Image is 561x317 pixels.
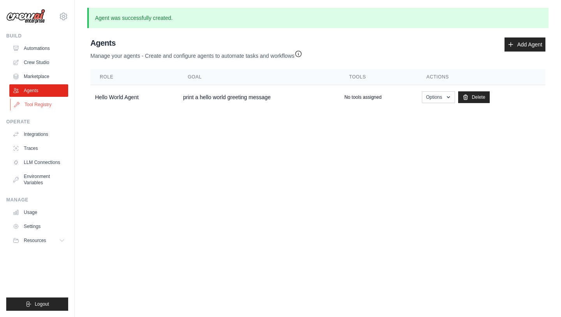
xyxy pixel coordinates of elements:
[344,94,381,100] p: No tools assigned
[35,301,49,307] span: Logout
[9,56,68,69] a: Crew Studio
[505,37,545,52] a: Add Agent
[90,69,178,85] th: Role
[9,170,68,189] a: Environment Variables
[9,84,68,97] a: Agents
[9,142,68,155] a: Traces
[90,85,178,110] td: Hello World Agent
[6,9,45,24] img: Logo
[6,33,68,39] div: Build
[87,8,549,28] p: Agent was successfully created.
[6,197,68,203] div: Manage
[9,234,68,247] button: Resources
[90,37,302,48] h2: Agents
[24,237,46,244] span: Resources
[10,98,69,111] a: Tool Registry
[178,85,340,110] td: print a hello world greeting message
[9,220,68,233] a: Settings
[9,70,68,83] a: Marketplace
[9,206,68,219] a: Usage
[6,297,68,311] button: Logout
[90,48,302,60] p: Manage your agents - Create and configure agents to automate tasks and workflows
[9,128,68,141] a: Integrations
[458,91,490,103] a: Delete
[9,42,68,55] a: Automations
[340,69,417,85] th: Tools
[6,119,68,125] div: Operate
[9,156,68,169] a: LLM Connections
[422,91,455,103] button: Options
[417,69,545,85] th: Actions
[178,69,340,85] th: Goal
